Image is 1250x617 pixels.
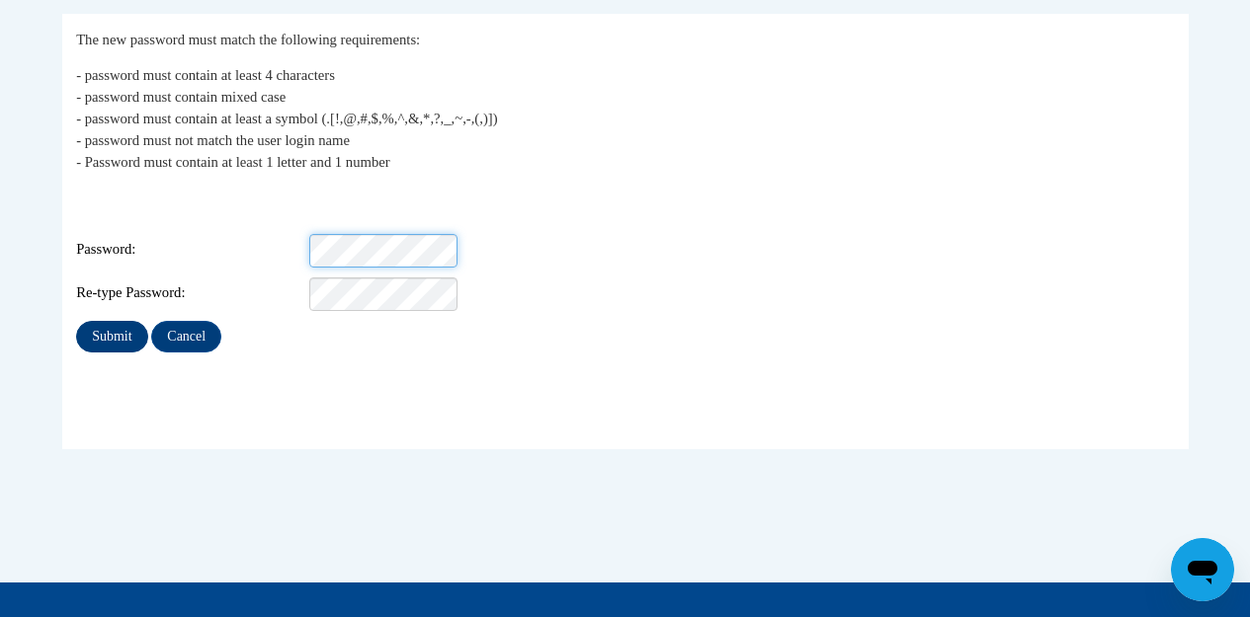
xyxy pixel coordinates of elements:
[76,239,305,261] span: Password:
[76,321,147,352] input: Submit
[1171,538,1234,601] iframe: Button to launch messaging window
[76,32,420,47] span: The new password must match the following requirements:
[151,321,221,352] input: Cancel
[76,67,497,170] span: - password must contain at least 4 characters - password must contain mixed case - password must ...
[76,282,305,304] span: Re-type Password:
